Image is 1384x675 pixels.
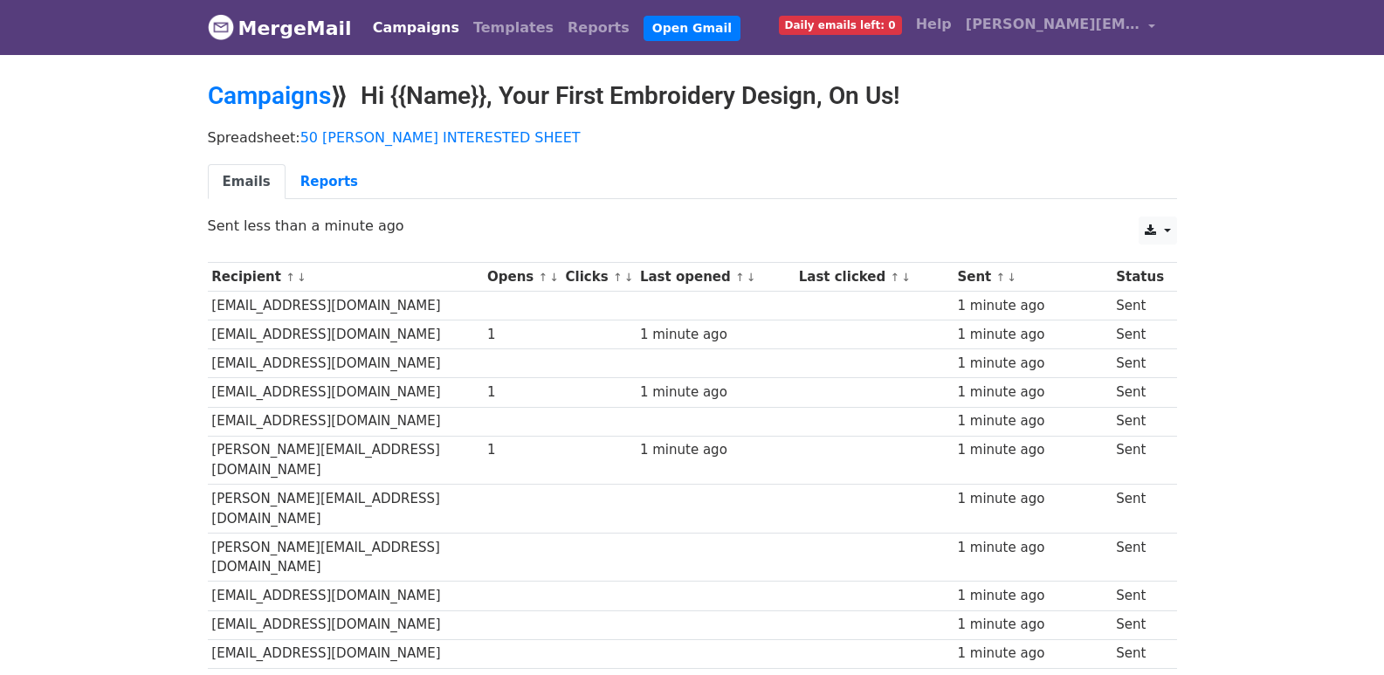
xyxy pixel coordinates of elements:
[1112,436,1167,485] td: Sent
[1112,533,1167,582] td: Sent
[208,81,331,110] a: Campaigns
[957,325,1107,345] div: 1 minute ago
[954,263,1112,292] th: Sent
[208,582,484,610] td: [EMAIL_ADDRESS][DOMAIN_NAME]
[208,349,484,378] td: [EMAIL_ADDRESS][DOMAIN_NAME]
[957,411,1107,431] div: 1 minute ago
[996,271,1006,284] a: ↑
[208,81,1177,111] h2: ⟫ Hi {{Name}}, Your First Embroidery Design, On Us!
[208,263,484,292] th: Recipient
[795,263,954,292] th: Last clicked
[1112,407,1167,436] td: Sent
[957,440,1107,460] div: 1 minute ago
[1112,349,1167,378] td: Sent
[297,271,306,284] a: ↓
[957,296,1107,316] div: 1 minute ago
[208,639,484,668] td: [EMAIL_ADDRESS][DOMAIN_NAME]
[549,271,559,284] a: ↓
[901,271,911,284] a: ↓
[747,271,756,284] a: ↓
[561,263,636,292] th: Clicks
[636,263,795,292] th: Last opened
[772,7,909,42] a: Daily emails left: 0
[208,10,352,46] a: MergeMail
[779,16,902,35] span: Daily emails left: 0
[1112,378,1167,407] td: Sent
[957,382,1107,403] div: 1 minute ago
[640,440,790,460] div: 1 minute ago
[1112,582,1167,610] td: Sent
[957,538,1107,558] div: 1 minute ago
[640,382,790,403] div: 1 minute ago
[957,489,1107,509] div: 1 minute ago
[909,7,959,42] a: Help
[466,10,561,45] a: Templates
[208,14,234,40] img: MergeMail logo
[208,128,1177,147] p: Spreadsheet:
[483,263,561,292] th: Opens
[891,271,900,284] a: ↑
[966,14,1140,35] span: [PERSON_NAME][EMAIL_ADDRESS][DOMAIN_NAME]
[286,164,373,200] a: Reports
[959,7,1163,48] a: [PERSON_NAME][EMAIL_ADDRESS][DOMAIN_NAME]
[539,271,548,284] a: ↑
[624,271,634,284] a: ↓
[487,325,557,345] div: 1
[300,129,581,146] a: 50 [PERSON_NAME] INTERESTED SHEET
[957,586,1107,606] div: 1 minute ago
[208,292,484,320] td: [EMAIL_ADDRESS][DOMAIN_NAME]
[208,436,484,485] td: [PERSON_NAME][EMAIL_ADDRESS][DOMAIN_NAME]
[957,354,1107,374] div: 1 minute ago
[613,271,623,284] a: ↑
[208,485,484,534] td: [PERSON_NAME][EMAIL_ADDRESS][DOMAIN_NAME]
[1112,320,1167,349] td: Sent
[487,440,557,460] div: 1
[208,407,484,436] td: [EMAIL_ADDRESS][DOMAIN_NAME]
[561,10,637,45] a: Reports
[487,382,557,403] div: 1
[208,217,1177,235] p: Sent less than a minute ago
[1112,485,1167,534] td: Sent
[1112,263,1167,292] th: Status
[366,10,466,45] a: Campaigns
[1007,271,1016,284] a: ↓
[735,271,745,284] a: ↑
[208,533,484,582] td: [PERSON_NAME][EMAIL_ADDRESS][DOMAIN_NAME]
[957,644,1107,664] div: 1 minute ago
[957,615,1107,635] div: 1 minute ago
[208,378,484,407] td: [EMAIL_ADDRESS][DOMAIN_NAME]
[1112,639,1167,668] td: Sent
[208,320,484,349] td: [EMAIL_ADDRESS][DOMAIN_NAME]
[644,16,740,41] a: Open Gmail
[1112,292,1167,320] td: Sent
[286,271,295,284] a: ↑
[208,164,286,200] a: Emails
[208,610,484,639] td: [EMAIL_ADDRESS][DOMAIN_NAME]
[640,325,790,345] div: 1 minute ago
[1112,610,1167,639] td: Sent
